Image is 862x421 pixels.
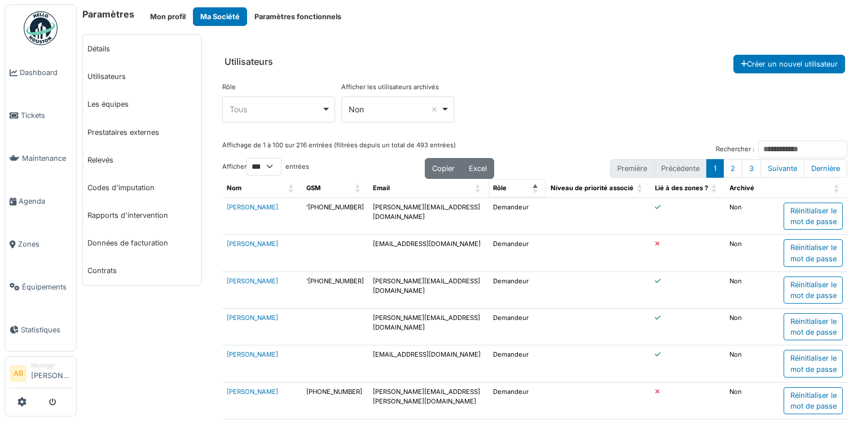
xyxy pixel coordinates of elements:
[230,103,322,115] div: Tous
[475,179,482,198] span: Email: Activate to sort
[5,94,76,137] a: Tickets
[288,179,295,198] span: Nom: Activate to sort
[489,271,546,308] td: Demandeur
[21,324,72,335] span: Statistiques
[83,90,201,118] a: Les équipes
[784,350,843,377] div: Réinitialiser le mot de passe
[302,271,368,308] td: '[PHONE_NUMBER]
[19,196,72,207] span: Agenda
[22,282,72,292] span: Équipements
[10,361,72,388] a: AB Manager[PERSON_NAME]
[22,153,72,164] span: Maintenance
[368,271,489,308] td: [PERSON_NAME][EMAIL_ADDRESS][DOMAIN_NAME]
[716,144,754,154] label: Rechercher :
[5,51,76,94] a: Dashboard
[637,179,644,198] span: Niveau de priorité associé : Activate to sort
[227,203,278,211] a: [PERSON_NAME]
[725,235,779,271] td: Non
[247,158,282,176] select: Afficherentrées
[355,179,362,198] span: GSM: Activate to sort
[227,184,241,192] span: Nom
[227,240,278,248] a: [PERSON_NAME]
[368,235,489,271] td: [EMAIL_ADDRESS][DOMAIN_NAME]
[725,309,779,345] td: Non
[432,164,455,173] span: Copier
[222,141,456,158] div: Affichage de 1 à 100 sur 216 entrées (filtrées depuis un total de 493 entrées)
[83,229,201,257] a: Données de facturation
[725,271,779,308] td: Non
[83,146,201,174] a: Relevés
[784,387,843,414] div: Réinitialiser le mot de passe
[83,63,201,90] a: Utilisateurs
[425,158,462,179] button: Copier
[227,350,278,358] a: [PERSON_NAME]
[489,382,546,419] td: Demandeur
[551,184,634,192] span: Niveau de priorité associé
[21,110,72,121] span: Tickets
[5,308,76,351] a: Statistiques
[489,198,546,234] td: Demandeur
[5,265,76,308] a: Équipements
[83,201,201,229] a: Rapports d'intervention
[655,184,708,192] span: Lié à des zones ?
[711,179,718,198] span: Lié à des zones ?: Activate to sort
[82,9,134,20] h6: Paramètres
[706,159,724,178] button: 1
[227,277,278,285] a: [PERSON_NAME]
[222,158,309,176] label: Afficher entrées
[349,103,441,115] div: Non
[306,184,320,192] span: GSM
[5,137,76,180] a: Maintenance
[742,159,761,178] button: 3
[83,119,201,146] a: Prestataires externes
[368,198,489,234] td: [PERSON_NAME][EMAIL_ADDRESS][DOMAIN_NAME]
[723,159,742,178] button: 2
[373,184,390,192] span: Email
[368,382,489,419] td: [PERSON_NAME][EMAIL_ADDRESS][PERSON_NAME][DOMAIN_NAME]
[83,174,201,201] a: Codes d'imputation
[368,345,489,382] td: [EMAIL_ADDRESS][DOMAIN_NAME]
[429,104,440,115] button: Remove item: 'false'
[729,184,754,192] span: Archivé
[302,198,368,234] td: '[PHONE_NUMBER]
[733,55,845,73] button: Créer un nouvel utilisateur
[31,361,72,370] div: Manager
[227,388,278,396] a: [PERSON_NAME]
[784,313,843,340] div: Réinitialiser le mot de passe
[143,7,193,26] button: Mon profil
[610,159,847,178] nav: pagination
[784,203,843,230] div: Réinitialiser le mot de passe
[489,345,546,382] td: Demandeur
[83,257,201,284] a: Contrats
[469,164,487,173] span: Excel
[247,7,349,26] button: Paramètres fonctionnels
[24,11,58,45] img: Badge_color-CXgf-gQk.svg
[225,56,273,67] h6: Utilisateurs
[725,382,779,419] td: Non
[489,235,546,271] td: Demandeur
[725,198,779,234] td: Non
[20,67,72,78] span: Dashboard
[193,7,247,26] button: Ma Société
[18,239,72,249] span: Zones
[834,179,841,198] span: : Activate to sort
[784,239,843,266] div: Réinitialiser le mot de passe
[533,179,539,198] span: Rôle: Activate to invert sorting
[341,82,439,92] label: Afficher les utilisateurs archivés
[489,309,546,345] td: Demandeur
[5,180,76,223] a: Agenda
[725,345,779,382] td: Non
[83,35,201,63] a: Détails
[10,365,27,382] li: AB
[493,184,507,192] span: Rôle
[461,158,494,179] button: Excel
[5,223,76,266] a: Zones
[784,277,843,304] div: Réinitialiser le mot de passe
[227,314,278,322] a: [PERSON_NAME]
[31,361,72,385] li: [PERSON_NAME]
[222,82,236,92] label: Rôle
[302,382,368,419] td: [PHONE_NUMBER]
